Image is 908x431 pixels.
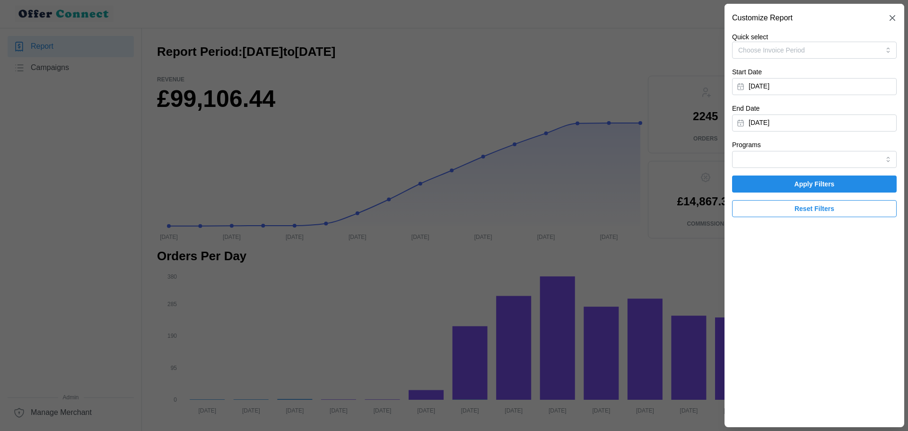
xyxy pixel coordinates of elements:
[732,176,897,193] button: Apply Filters
[794,201,834,217] span: Reset Filters
[794,176,835,192] span: Apply Filters
[732,140,761,150] label: Programs
[732,42,897,59] button: Choose Invoice Period
[732,114,897,132] button: [DATE]
[738,46,805,54] span: Choose Invoice Period
[732,67,762,78] label: Start Date
[732,200,897,217] button: Reset Filters
[732,14,793,22] h2: Customize Report
[732,78,897,95] button: [DATE]
[732,104,760,114] label: End Date
[732,32,897,42] p: Quick select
